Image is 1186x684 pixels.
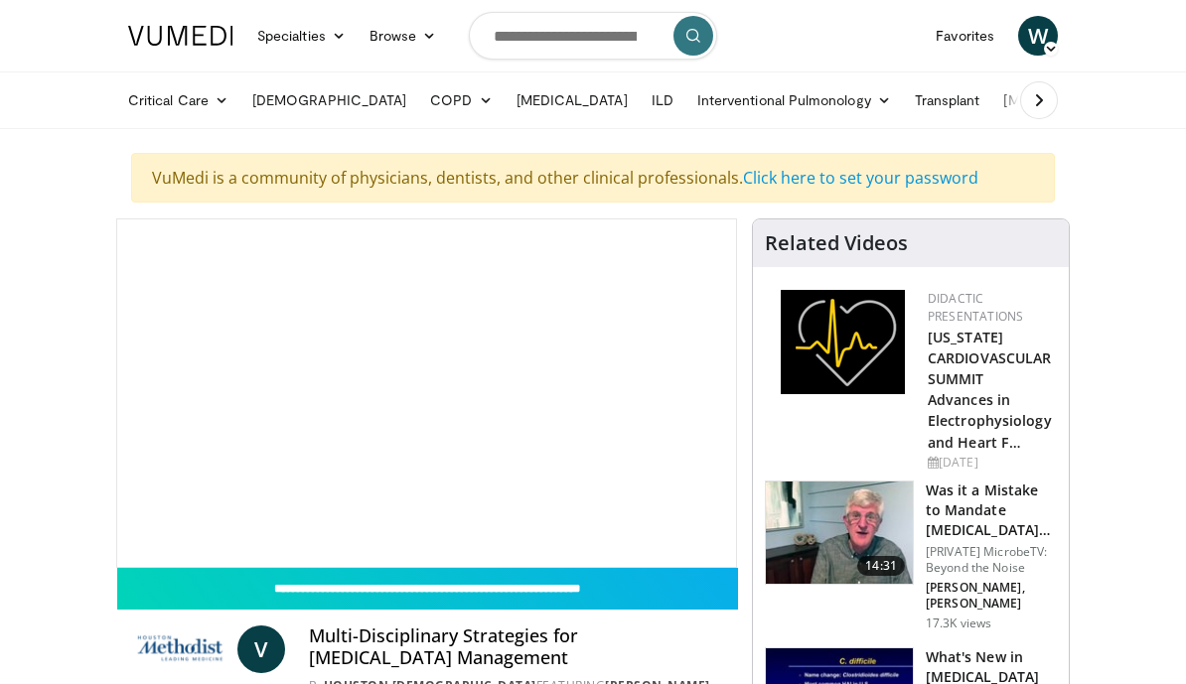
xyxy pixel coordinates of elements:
h3: Was it a Mistake to Mandate [MEDICAL_DATA] Vaccines? [926,480,1057,540]
a: Critical Care [116,80,240,120]
a: [MEDICAL_DATA] [991,80,1146,120]
a: W [1018,16,1058,56]
a: Favorites [924,16,1006,56]
p: [PRIVATE] MicrobeTV: Beyond the Noise [926,544,1057,576]
img: Houston Methodist [132,625,229,673]
div: VuMedi is a community of physicians, dentists, and other clinical professionals. [131,153,1055,203]
h4: Multi-Disciplinary Strategies for [MEDICAL_DATA] Management [309,625,721,668]
a: 14:31 Was it a Mistake to Mandate [MEDICAL_DATA] Vaccines? [PRIVATE] MicrobeTV: Beyond the Noise ... [765,480,1057,631]
a: Browse [358,16,449,56]
h4: Related Videos [765,231,908,255]
img: VuMedi Logo [128,26,233,46]
a: [US_STATE] CARDIOVASCULAR SUMMIT Advances in Electrophysiology and Heart F… [928,328,1052,452]
a: Interventional Pulmonology [685,80,903,120]
p: 17.3K views [926,616,991,631]
a: V [237,625,285,673]
a: COPD [418,80,504,120]
p: [PERSON_NAME], [PERSON_NAME] [926,580,1057,612]
a: [MEDICAL_DATA] [505,80,640,120]
span: 14:31 [857,556,905,576]
a: ILD [640,80,685,120]
a: Specialties [245,16,358,56]
input: Search topics, interventions [469,12,717,60]
img: 1860aa7a-ba06-47e3-81a4-3dc728c2b4cf.png.150x105_q85_autocrop_double_scale_upscale_version-0.2.png [781,290,905,394]
a: Transplant [903,80,992,120]
div: Didactic Presentations [928,290,1053,326]
a: Click here to set your password [743,167,978,189]
video-js: Video Player [117,219,736,567]
a: [DEMOGRAPHIC_DATA] [240,80,418,120]
img: f91047f4-3b1b-4007-8c78-6eacab5e8334.150x105_q85_crop-smart_upscale.jpg [766,481,913,585]
div: [DATE] [928,454,1053,472]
